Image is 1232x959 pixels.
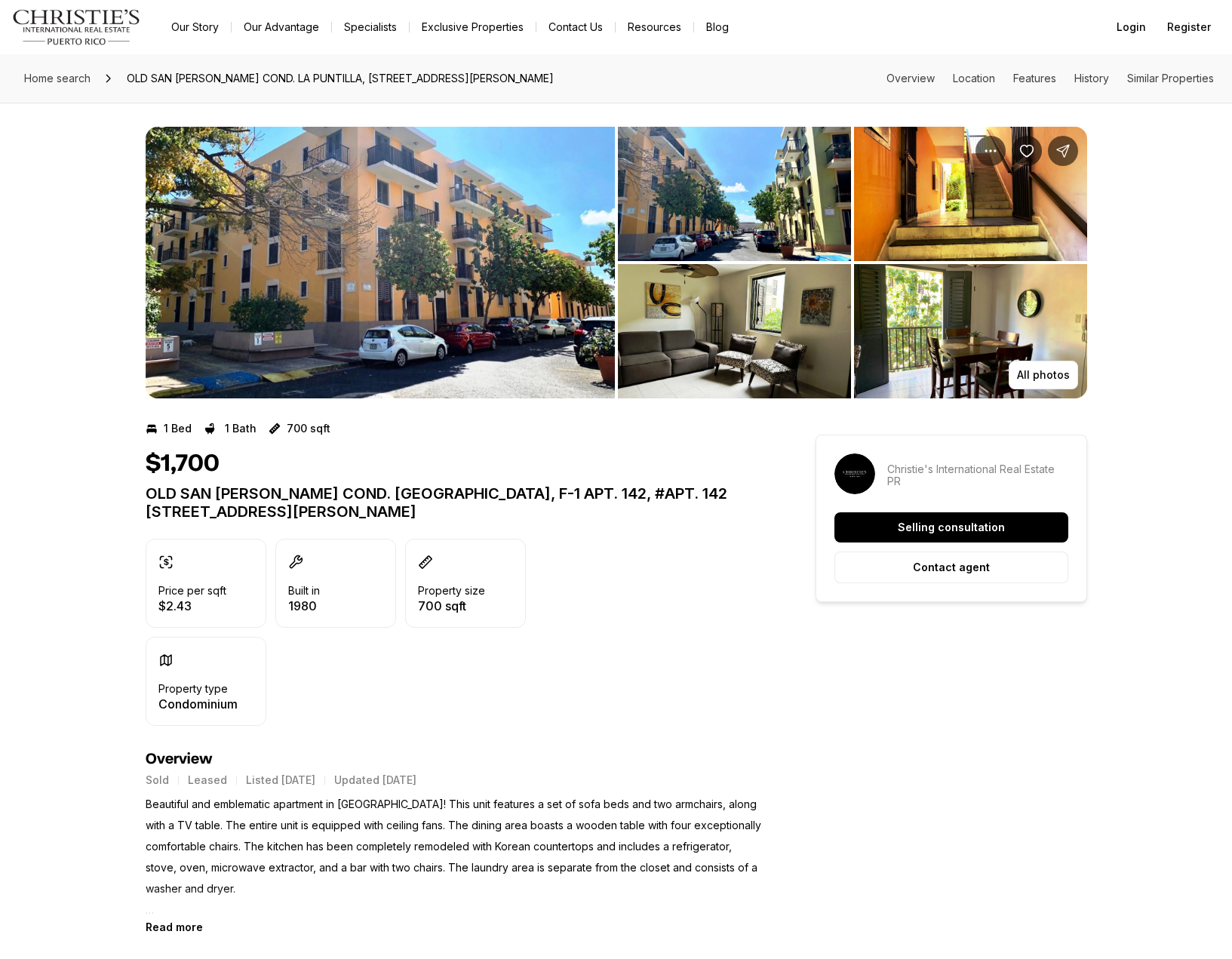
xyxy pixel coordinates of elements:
[418,585,485,597] p: Property size
[146,127,1087,398] div: Listing Photos
[854,127,1087,261] button: View image gallery
[886,72,935,85] a: Skip to: Overview
[332,17,409,38] a: Specialists
[146,774,169,786] p: Sold
[1158,12,1220,42] button: Register
[18,66,97,91] a: Home search
[288,600,320,612] p: 1980
[146,750,761,768] h4: Overview
[288,585,320,597] p: Built in
[1048,136,1078,166] button: Share Property: OLD SAN JUAN COND. LA PUNTILLA, F-1 APT. 142, #APT. 142 Unit: APT. 142,
[1127,72,1214,85] a: Skip to: Similar Properties
[146,127,615,398] li: 1 of 7
[975,136,1006,166] button: Property options
[225,423,257,435] p: 1 Bath
[694,17,741,38] a: Blog
[188,774,227,786] p: Leased
[913,561,990,573] p: Contact agent
[121,66,560,91] span: OLD SAN [PERSON_NAME] COND. LA PUNTILLA, [STREET_ADDRESS][PERSON_NAME]
[834,552,1068,583] button: Contact agent
[854,264,1087,398] button: View image gallery
[12,9,141,45] img: logo
[146,921,203,933] button: Read more
[232,17,331,38] a: Our Advantage
[1108,12,1155,42] button: Login
[334,774,416,786] p: Updated [DATE]
[1013,72,1056,85] a: Skip to: Features
[158,600,226,612] p: $2.43
[146,127,615,398] button: View image gallery
[886,72,1214,85] nav: Page section menu
[834,512,1068,543] button: Selling consultation
[418,600,485,612] p: 700 sqft
[164,423,192,435] p: 1 Bed
[618,127,851,261] button: View image gallery
[953,72,995,85] a: Skip to: Location
[536,17,615,38] button: Contact Us
[887,463,1068,487] p: Christie's International Real Estate PR
[1167,21,1211,33] span: Register
[1012,136,1042,166] button: Save Property: OLD SAN JUAN COND. LA PUNTILLA, F-1 APT. 142, #APT. 142 Unit: APT. 142,
[410,17,536,38] a: Exclusive Properties
[1017,369,1070,381] p: All photos
[158,585,226,597] p: Price per sqft
[158,698,238,710] p: Condominium
[1074,72,1109,85] a: Skip to: History
[146,450,220,478] h1: $1,700
[1117,21,1146,33] span: Login
[24,72,91,85] span: Home search
[616,17,693,38] a: Resources
[158,683,228,695] p: Property type
[618,127,1087,398] li: 2 of 7
[246,774,315,786] p: Listed [DATE]
[618,264,851,398] button: View image gallery
[159,17,231,38] a: Our Story
[287,423,330,435] p: 700 sqft
[1009,361,1078,389] button: All photos
[898,521,1005,533] p: Selling consultation
[146,794,761,921] p: Beautiful and emblematic apartment in [GEOGRAPHIC_DATA]! This unit features a set of sofa beds an...
[146,484,761,521] p: OLD SAN [PERSON_NAME] COND. [GEOGRAPHIC_DATA], F-1 APT. 142, #APT. 142 [STREET_ADDRESS][PERSON_NAME]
